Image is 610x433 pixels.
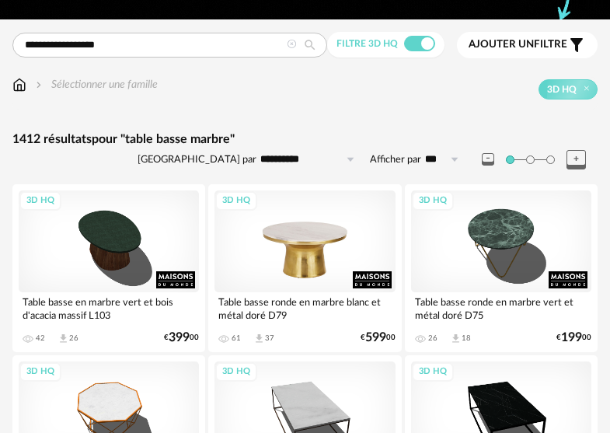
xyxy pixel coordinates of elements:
[567,36,586,54] span: Filter icon
[365,333,386,343] span: 599
[92,133,235,145] span: pour "table basse marbre"
[215,191,257,211] div: 3D HQ
[215,362,257,382] div: 3D HQ
[12,131,598,148] div: 1412 résultats
[361,333,396,343] div: € 00
[556,333,591,343] div: € 00
[336,39,398,48] span: Filtre 3D HQ
[253,333,265,344] span: Download icon
[12,184,205,352] a: 3D HQ Table basse en marbre vert et bois d'acacia massif L103 42 Download icon 26 €39900
[561,333,582,343] span: 199
[265,333,274,343] div: 37
[412,362,454,382] div: 3D HQ
[232,333,241,343] div: 61
[36,333,45,343] div: 42
[411,292,591,323] div: Table basse ronde en marbre vert et métal doré D75
[19,292,199,323] div: Table basse en marbre vert et bois d'acacia massif L103
[469,39,534,50] span: Ajouter un
[405,184,598,352] a: 3D HQ Table basse ronde en marbre vert et métal doré D75 26 Download icon 18 €19900
[33,77,45,93] img: svg+xml;base64,PHN2ZyB3aWR0aD0iMTYiIGhlaWdodD0iMTYiIHZpZXdCb3g9IjAgMCAxNiAxNiIgZmlsbD0ibm9uZSIgeG...
[214,292,395,323] div: Table basse ronde en marbre blanc et métal doré D79
[69,333,78,343] div: 26
[469,38,567,51] span: filtre
[457,32,598,58] button: Ajouter unfiltre Filter icon
[547,83,577,96] span: 3D HQ
[412,191,454,211] div: 3D HQ
[138,153,256,166] label: [GEOGRAPHIC_DATA] par
[12,77,26,93] img: svg+xml;base64,PHN2ZyB3aWR0aD0iMTYiIGhlaWdodD0iMTciIHZpZXdCb3g9IjAgMCAxNiAxNyIgZmlsbD0ibm9uZSIgeG...
[208,184,401,352] a: 3D HQ Table basse ronde en marbre blanc et métal doré D79 61 Download icon 37 €59900
[19,362,61,382] div: 3D HQ
[450,333,462,344] span: Download icon
[462,333,471,343] div: 18
[33,77,158,93] div: Sélectionner une famille
[370,153,421,166] label: Afficher par
[58,333,69,344] span: Download icon
[169,333,190,343] span: 399
[164,333,199,343] div: € 00
[428,333,437,343] div: 26
[19,191,61,211] div: 3D HQ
